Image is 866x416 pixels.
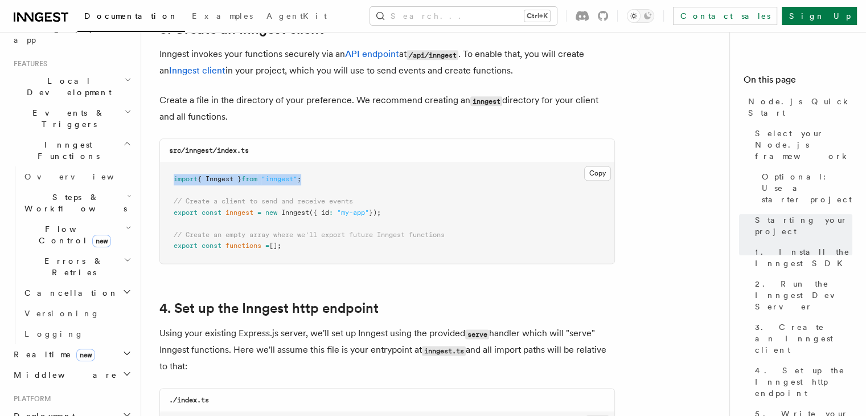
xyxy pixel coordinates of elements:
[9,369,117,381] span: Middleware
[174,231,445,239] span: // Create an empty array where we'll export future Inngest functions
[9,71,134,103] button: Local Development
[225,209,253,217] span: inngest
[20,287,118,299] span: Cancellation
[198,175,241,183] span: { Inngest }
[370,7,557,25] button: Search...Ctrl+K
[9,139,123,162] span: Inngest Functions
[750,242,852,274] a: 1. Install the Inngest SDK
[750,274,852,317] a: 2. Run the Inngest Dev Server
[369,209,381,217] span: });
[260,3,334,31] a: AgentKit
[20,166,134,187] a: Overview
[422,346,466,356] code: inngest.ts
[202,242,221,250] span: const
[20,219,134,251] button: Flow Controlnew
[225,242,261,250] span: functions
[266,11,327,21] span: AgentKit
[9,365,134,385] button: Middleware
[20,251,134,283] button: Errors & Retries
[755,278,852,312] span: 2. Run the Inngest Dev Server
[755,321,852,356] span: 3. Create an Inngest client
[269,242,281,250] span: [];
[159,325,615,374] p: Using your existing Express.js server, we'll set up Inngest using the provided handler which will...
[750,123,852,166] a: Select your Node.js framework
[337,209,369,217] span: "my-app"
[77,3,185,32] a: Documentation
[9,349,95,360] span: Realtime
[744,91,852,123] a: Node.js Quick Start
[281,209,309,217] span: Inngest
[673,7,777,25] a: Contact sales
[9,18,134,50] a: Setting up your app
[750,317,852,360] a: 3. Create an Inngest client
[174,175,198,183] span: import
[329,209,333,217] span: :
[744,73,852,91] h4: On this page
[174,197,353,205] span: // Create a client to send and receive events
[159,46,615,79] p: Inngest invokes your functions securely via an at . To enable that, you will create an in your pr...
[9,134,134,166] button: Inngest Functions
[755,214,852,237] span: Starting your project
[257,209,261,217] span: =
[9,166,134,344] div: Inngest Functions
[241,175,257,183] span: from
[265,209,277,217] span: new
[174,242,198,250] span: export
[584,166,611,181] button: Copy
[297,175,301,183] span: ;
[159,92,615,125] p: Create a file in the directory of your preference. We recommend creating an directory for your cl...
[24,309,100,318] span: Versioning
[265,242,269,250] span: =
[782,7,857,25] a: Sign Up
[20,223,125,246] span: Flow Control
[20,283,134,303] button: Cancellation
[20,324,134,344] a: Logging
[169,65,225,76] a: Inngest client
[261,175,297,183] span: "inngest"
[748,96,852,119] span: Node.js Quick Start
[524,10,550,22] kbd: Ctrl+K
[84,11,178,21] span: Documentation
[24,329,84,338] span: Logging
[627,9,654,23] button: Toggle dark mode
[9,59,47,68] span: Features
[755,128,852,162] span: Select your Node.js framework
[309,209,329,217] span: ({ id
[750,210,852,242] a: Starting your project
[465,329,489,339] code: serve
[185,3,260,31] a: Examples
[470,96,502,106] code: inngest
[24,172,142,181] span: Overview
[192,11,253,21] span: Examples
[20,191,127,214] span: Steps & Workflows
[9,103,134,134] button: Events & Triggers
[76,349,95,361] span: new
[169,396,209,404] code: ./index.ts
[20,303,134,324] a: Versioning
[345,48,399,59] a: API endpoint
[159,300,379,316] a: 4. Set up the Inngest http endpoint
[20,187,134,219] button: Steps & Workflows
[755,246,852,269] span: 1. Install the Inngest SDK
[407,50,458,60] code: /api/inngest
[202,209,221,217] span: const
[755,365,852,399] span: 4. Set up the Inngest http endpoint
[9,344,134,365] button: Realtimenew
[9,75,124,98] span: Local Development
[750,360,852,403] a: 4. Set up the Inngest http endpoint
[9,394,51,403] span: Platform
[20,255,124,278] span: Errors & Retries
[762,171,852,205] span: Optional: Use a starter project
[174,209,198,217] span: export
[92,235,111,247] span: new
[9,107,124,130] span: Events & Triggers
[757,166,852,210] a: Optional: Use a starter project
[169,146,249,154] code: src/inngest/index.ts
